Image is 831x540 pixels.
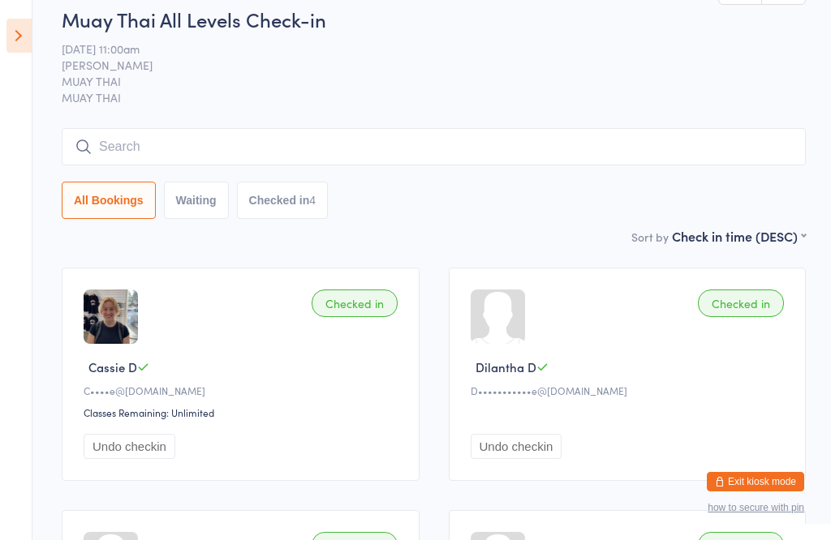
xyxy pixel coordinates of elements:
[88,358,137,375] span: Cassie D
[672,227,806,245] div: Check in time (DESC)
[62,57,781,73] span: [PERSON_NAME]
[62,41,781,57] span: [DATE] 11:00am
[708,502,804,513] button: how to secure with pin
[312,289,398,317] div: Checked in
[84,384,403,397] div: C••••e@[DOMAIN_NAME]
[476,358,536,375] span: Dilantha D
[471,434,562,459] button: Undo checkin
[62,128,806,165] input: Search
[471,384,790,397] div: D•••••••••••e@[DOMAIN_NAME]
[62,182,156,219] button: All Bookings
[707,472,804,491] button: Exit kiosk mode
[62,89,806,105] span: MUAY THAI
[164,182,229,219] button: Waiting
[309,194,316,207] div: 4
[237,182,329,219] button: Checked in4
[62,73,781,89] span: MUAY THAI
[62,6,806,32] h2: Muay Thai All Levels Check-in
[631,229,669,245] label: Sort by
[698,289,784,317] div: Checked in
[84,434,175,459] button: Undo checkin
[84,289,138,344] img: image1755738302.png
[84,405,403,419] div: Classes Remaining: Unlimited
